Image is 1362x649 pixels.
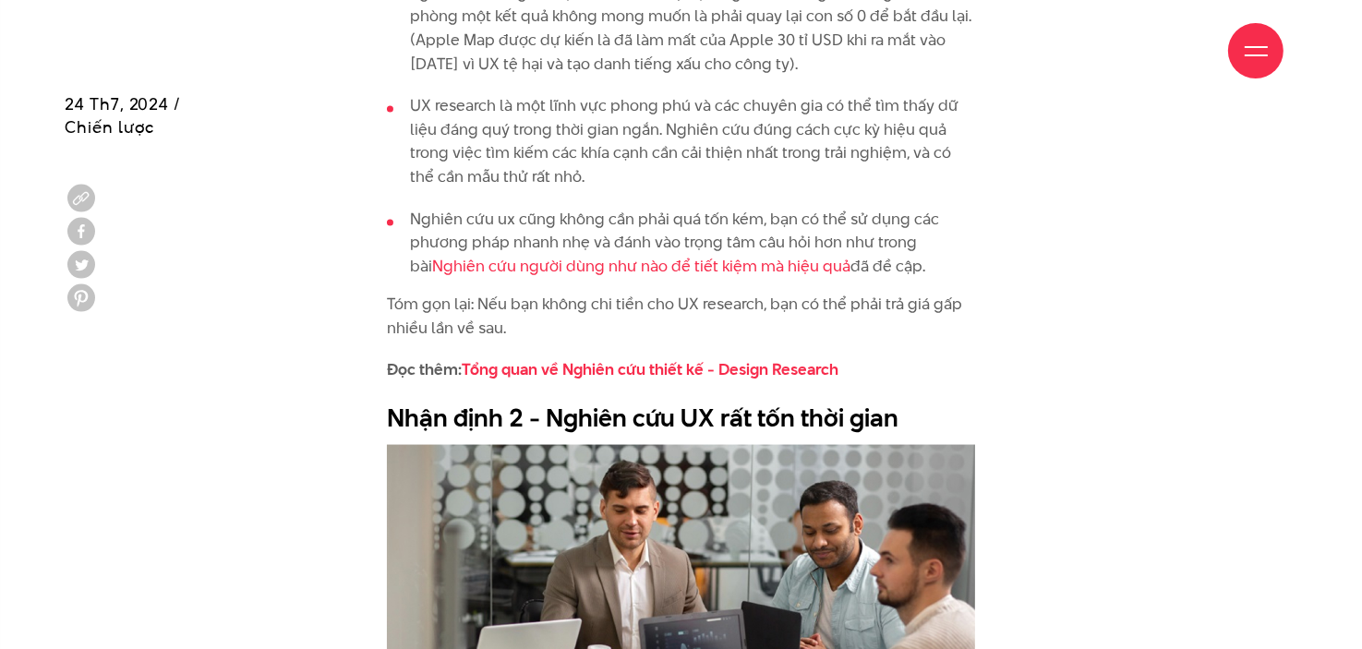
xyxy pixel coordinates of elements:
li: UX research là một lĩnh vực phong phú và các chuyên gia có thể tìm thấy dữ liệu đáng quý trong th... [387,94,976,188]
span: 24 Th7, 2024 / Chiến lược [65,92,181,138]
a: Tổng quan về Nghiên cứu thiết kế - Design Research [462,358,838,380]
strong: Đọc thêm: [387,358,838,380]
a: Nghiên cứu người dùng như nào để tiết kiệm mà hiệu quả [432,255,850,277]
li: Nghiên cứu ux cũng không cần phải quá tốn kém, bạn có thể sử dụng các phương pháp nhanh nhẹ và đá... [387,208,976,279]
p: Tóm gọn lại: Nếu bạn không chi tiền cho UX research, bạn có thể phải trả giá gấp nhiều lần về sau. [387,293,976,340]
h2: Nhận định 2 - Nghiên cứu UX rất tốn thời gian [387,401,976,436]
